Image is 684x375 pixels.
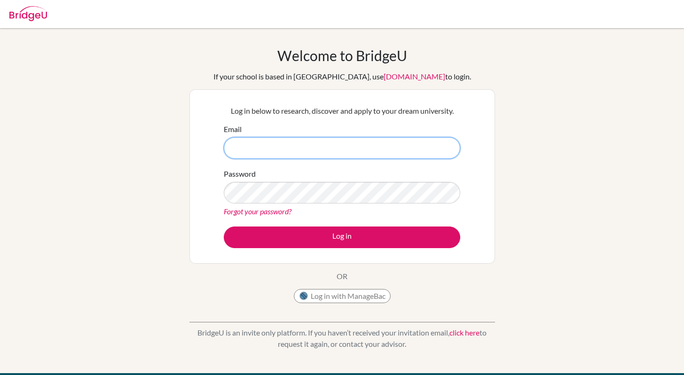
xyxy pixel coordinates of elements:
img: Bridge-U [9,6,47,21]
button: Log in with ManageBac [294,289,391,303]
a: Forgot your password? [224,207,291,216]
a: click here [449,328,480,337]
div: If your school is based in [GEOGRAPHIC_DATA], use to login. [213,71,471,82]
button: Log in [224,227,460,248]
h1: Welcome to BridgeU [277,47,407,64]
p: OR [337,271,347,282]
p: BridgeU is an invite only platform. If you haven’t received your invitation email, to request it ... [189,327,495,350]
label: Email [224,124,242,135]
a: [DOMAIN_NAME] [384,72,445,81]
p: Log in below to research, discover and apply to your dream university. [224,105,460,117]
label: Password [224,168,256,180]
